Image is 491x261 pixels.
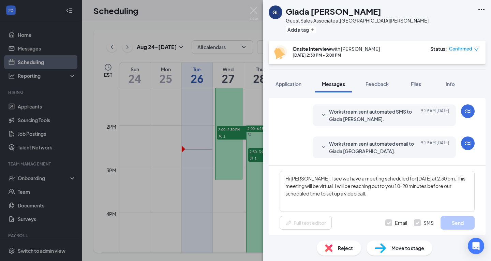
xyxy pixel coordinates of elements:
svg: WorkstreamLogo [464,139,472,147]
div: GL [272,9,279,16]
svg: SmallChevronDown [319,111,328,119]
span: Application [276,81,301,87]
span: [DATE] 9:29 AM [421,140,449,155]
textarea: Hi [PERSON_NAME], I see we have a meeting scheduled for [DATE] at 2:30 pm. This meeting will be v... [280,171,475,212]
span: Workstream sent automated SMS to Giada [PERSON_NAME]. [329,108,418,123]
b: Onsite Interview [293,46,331,52]
svg: WorkstreamLogo [464,107,472,115]
span: [DATE] 9:29 AM [421,108,449,123]
div: with [PERSON_NAME] [293,45,380,52]
span: Confirmed [449,45,472,52]
span: Info [446,81,455,87]
h1: Giada [PERSON_NAME] [286,5,381,17]
button: Full text editorPen [280,216,332,230]
button: PlusAdd a tag [286,26,316,33]
svg: Plus [310,28,314,32]
div: Open Intercom Messenger [468,238,484,254]
span: Feedback [366,81,389,87]
span: Move to stage [391,244,424,252]
svg: SmallChevronDown [319,143,328,151]
span: Messages [322,81,345,87]
svg: Pen [285,219,292,226]
span: Workstream sent automated email to Giada [GEOGRAPHIC_DATA]. [329,140,418,155]
div: Status : [430,45,447,52]
div: [DATE] 2:30 PM - 3:00 PM [293,52,380,58]
span: down [474,47,479,52]
svg: Ellipses [477,5,486,14]
button: Send [441,216,475,230]
div: Guest Sales Associate at [GEOGRAPHIC_DATA][PERSON_NAME] [286,17,429,24]
span: Files [411,81,421,87]
span: Reject [338,244,353,252]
